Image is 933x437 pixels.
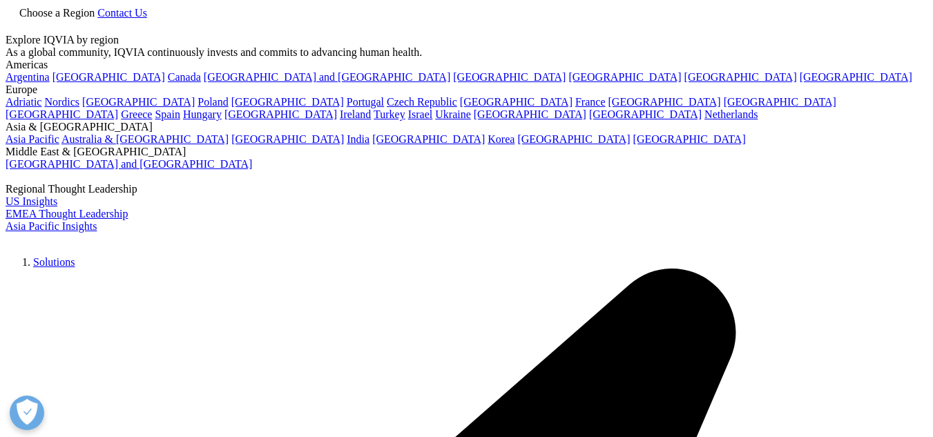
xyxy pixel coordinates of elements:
a: [GEOGRAPHIC_DATA] [460,96,573,108]
div: Europe [6,84,927,96]
a: Contact Us [97,7,147,19]
a: Poland [198,96,228,108]
a: [GEOGRAPHIC_DATA] and [GEOGRAPHIC_DATA] [6,158,252,170]
a: Czech Republic [387,96,457,108]
a: [GEOGRAPHIC_DATA] [453,71,566,83]
a: [GEOGRAPHIC_DATA] [608,96,721,108]
div: Americas [6,59,927,71]
a: [GEOGRAPHIC_DATA] [724,96,836,108]
a: [GEOGRAPHIC_DATA] [517,133,630,145]
a: Greece [121,108,152,120]
div: Middle East & [GEOGRAPHIC_DATA] [6,146,927,158]
button: Abrir preferências [10,396,44,430]
a: Netherlands [704,108,758,120]
span: Choose a Region [19,7,95,19]
div: As a global community, IQVIA continuously invests and commits to advancing human health. [6,46,927,59]
a: Nordics [44,96,79,108]
div: Regional Thought Leadership [6,183,927,195]
a: Asia Pacific Insights [6,220,97,232]
a: [GEOGRAPHIC_DATA] [633,133,746,145]
a: Ukraine [435,108,471,120]
a: Israel [408,108,433,120]
div: Explore IQVIA by region [6,34,927,46]
a: France [575,96,606,108]
a: [GEOGRAPHIC_DATA] [224,108,337,120]
a: [GEOGRAPHIC_DATA] [800,71,912,83]
a: Argentina [6,71,50,83]
a: [GEOGRAPHIC_DATA] [474,108,586,120]
a: US Insights [6,195,57,207]
a: [GEOGRAPHIC_DATA] [589,108,702,120]
a: Spain [155,108,180,120]
a: India [347,133,369,145]
a: [GEOGRAPHIC_DATA] and [GEOGRAPHIC_DATA] [204,71,450,83]
a: [GEOGRAPHIC_DATA] [372,133,485,145]
a: [GEOGRAPHIC_DATA] [82,96,195,108]
a: Portugal [347,96,384,108]
a: [GEOGRAPHIC_DATA] [52,71,165,83]
a: Turkey [374,108,405,120]
a: [GEOGRAPHIC_DATA] [6,108,118,120]
a: [GEOGRAPHIC_DATA] [684,71,797,83]
a: [GEOGRAPHIC_DATA] [568,71,681,83]
a: EMEA Thought Leadership [6,208,128,220]
a: Solutions [33,256,75,268]
a: [GEOGRAPHIC_DATA] [231,133,344,145]
a: Hungary [183,108,222,120]
a: Adriatic [6,96,41,108]
a: Korea [488,133,514,145]
a: Ireland [340,108,371,120]
a: [GEOGRAPHIC_DATA] [231,96,344,108]
a: Canada [168,71,201,83]
a: Asia Pacific [6,133,59,145]
div: Asia & [GEOGRAPHIC_DATA] [6,121,927,133]
a: Australia & [GEOGRAPHIC_DATA] [61,133,229,145]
